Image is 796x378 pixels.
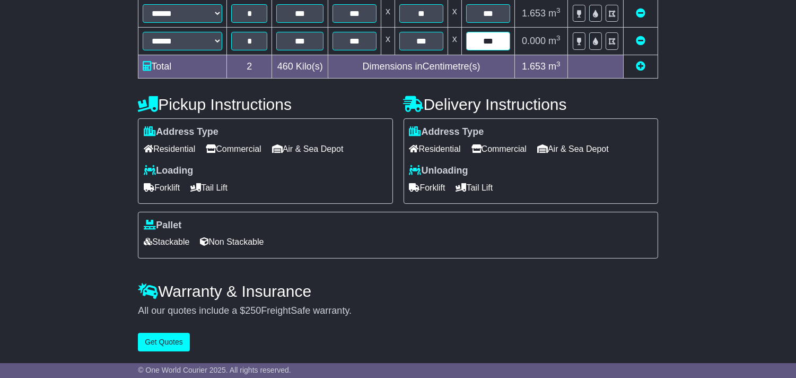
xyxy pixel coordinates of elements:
[144,220,181,231] label: Pallet
[272,55,328,79] td: Kilo(s)
[548,61,561,72] span: m
[522,61,546,72] span: 1.653
[548,8,561,19] span: m
[548,36,561,46] span: m
[138,333,190,351] button: Get Quotes
[144,234,189,250] span: Stackable
[138,366,291,374] span: © One World Courier 2025. All rights reserved.
[522,8,546,19] span: 1.653
[409,165,468,177] label: Unloading
[456,179,493,196] span: Tail Lift
[522,36,546,46] span: 0.000
[636,8,645,19] a: Remove this item
[409,179,445,196] span: Forklift
[138,305,658,317] div: All our quotes include a $ FreightSafe warranty.
[144,165,193,177] label: Loading
[556,34,561,42] sup: 3
[381,28,395,55] td: x
[138,96,392,113] h4: Pickup Instructions
[138,55,227,79] td: Total
[272,141,344,157] span: Air & Sea Depot
[636,61,645,72] a: Add new item
[144,141,195,157] span: Residential
[537,141,609,157] span: Air & Sea Depot
[138,282,658,300] h4: Warranty & Insurance
[471,141,527,157] span: Commercial
[556,6,561,14] sup: 3
[328,55,515,79] td: Dimensions in Centimetre(s)
[556,60,561,68] sup: 3
[206,141,261,157] span: Commercial
[448,28,461,55] td: x
[144,179,180,196] span: Forklift
[200,234,264,250] span: Non Stackable
[190,179,228,196] span: Tail Lift
[409,141,461,157] span: Residential
[404,96,658,113] h4: Delivery Instructions
[277,61,293,72] span: 460
[636,36,645,46] a: Remove this item
[144,126,218,138] label: Address Type
[245,305,261,316] span: 250
[409,126,484,138] label: Address Type
[227,55,272,79] td: 2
